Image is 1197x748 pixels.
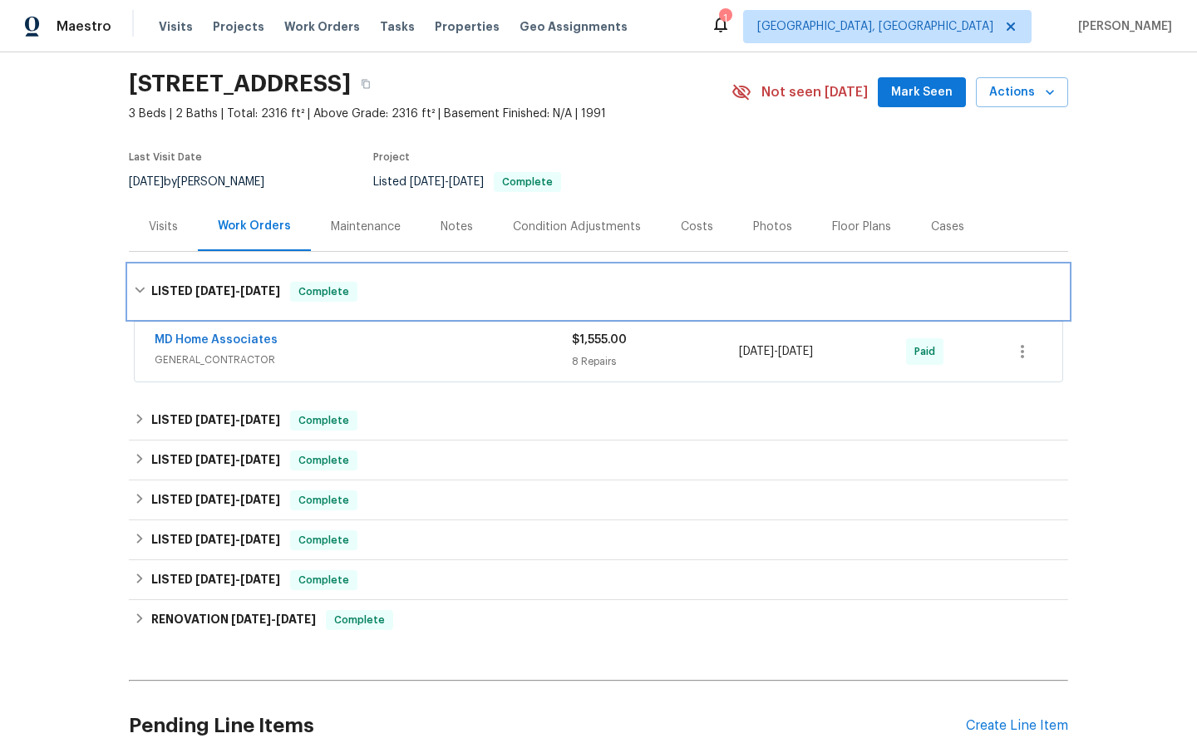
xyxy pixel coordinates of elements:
span: Work Orders [284,18,360,35]
span: Complete [292,492,356,509]
span: Listed [373,176,561,188]
span: [DATE] [410,176,445,188]
span: - [195,454,280,465]
span: [DATE] [240,454,280,465]
div: 8 Repairs [572,353,739,370]
div: by [PERSON_NAME] [129,172,284,192]
span: Last Visit Date [129,152,202,162]
span: [DATE] [129,176,164,188]
span: 3 Beds | 2 Baths | Total: 2316 ft² | Above Grade: 2316 ft² | Basement Finished: N/A | 1991 [129,106,731,122]
span: [DATE] [195,414,235,426]
div: LISTED [DATE]-[DATE]Complete [129,440,1068,480]
div: Visits [149,219,178,235]
span: $1,555.00 [572,334,627,346]
span: [DATE] [240,534,280,545]
div: Notes [441,219,473,235]
span: [GEOGRAPHIC_DATA], [GEOGRAPHIC_DATA] [757,18,993,35]
div: Condition Adjustments [513,219,641,235]
span: Complete [292,532,356,549]
span: - [410,176,484,188]
span: [DATE] [195,534,235,545]
h6: RENOVATION [151,610,316,630]
span: [DATE] [240,573,280,585]
h6: LISTED [151,570,280,590]
span: Complete [292,283,356,300]
button: Copy Address [351,69,381,99]
span: Actions [989,82,1055,103]
span: Complete [328,612,392,628]
div: LISTED [DATE]-[DATE]Complete [129,560,1068,600]
span: Tasks [380,21,415,32]
div: Cases [931,219,964,235]
button: Actions [976,77,1068,108]
div: 1 [719,10,731,27]
span: [DATE] [240,414,280,426]
span: Complete [495,177,559,187]
span: [DATE] [195,285,235,297]
span: - [231,613,316,625]
div: LISTED [DATE]-[DATE]Complete [129,265,1068,318]
span: Visits [159,18,193,35]
span: [DATE] [195,454,235,465]
div: Costs [681,219,713,235]
h6: LISTED [151,490,280,510]
h6: LISTED [151,282,280,302]
span: Project [373,152,410,162]
div: LISTED [DATE]-[DATE]Complete [129,520,1068,560]
span: [DATE] [195,494,235,505]
h2: [STREET_ADDRESS] [129,76,351,92]
span: Not seen [DATE] [761,84,868,101]
span: Complete [292,452,356,469]
div: Work Orders [218,218,291,234]
span: [DATE] [276,613,316,625]
div: LISTED [DATE]-[DATE]Complete [129,480,1068,520]
span: Complete [292,572,356,588]
div: Floor Plans [832,219,891,235]
span: [DATE] [240,494,280,505]
span: Mark Seen [891,82,953,103]
span: [DATE] [778,346,813,357]
span: Geo Assignments [520,18,628,35]
div: LISTED [DATE]-[DATE]Complete [129,401,1068,440]
div: Maintenance [331,219,401,235]
button: Mark Seen [878,77,966,108]
h6: LISTED [151,450,280,470]
span: [DATE] [231,613,271,625]
span: [DATE] [449,176,484,188]
span: - [739,343,813,360]
span: - [195,285,280,297]
span: Maestro [57,18,111,35]
div: RENOVATION [DATE]-[DATE]Complete [129,600,1068,640]
h6: LISTED [151,530,280,550]
a: MD Home Associates [155,334,278,346]
span: - [195,573,280,585]
span: Complete [292,412,356,429]
span: [DATE] [739,346,774,357]
div: Photos [753,219,792,235]
span: [PERSON_NAME] [1071,18,1172,35]
h6: LISTED [151,411,280,431]
span: - [195,494,280,505]
span: GENERAL_CONTRACTOR [155,352,572,368]
div: Create Line Item [966,718,1068,734]
span: Paid [914,343,942,360]
span: - [195,534,280,545]
span: Projects [213,18,264,35]
span: - [195,414,280,426]
span: Properties [435,18,500,35]
span: [DATE] [195,573,235,585]
span: [DATE] [240,285,280,297]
